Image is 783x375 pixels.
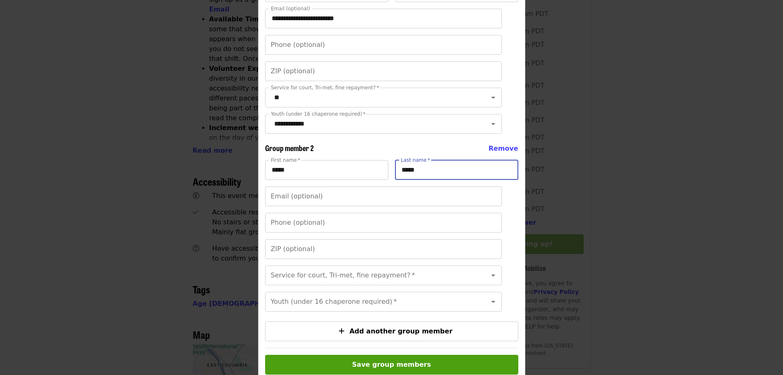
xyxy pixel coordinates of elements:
[487,92,499,103] button: Open
[487,296,499,307] button: Open
[271,112,365,116] label: Youth (under 16 chaperone required)
[265,186,502,206] input: Email (optional)
[487,270,499,281] button: Open
[265,9,502,28] input: Email (optional)
[339,327,344,335] i: plus icon
[265,213,502,233] input: Phone (optional)
[349,327,453,335] span: Add another group member
[352,361,431,368] span: Save group members
[265,35,502,55] input: Phone (optional)
[271,6,310,11] label: Email (optional)
[271,158,300,163] label: First name
[265,355,518,375] button: Save group members
[487,118,499,130] button: Open
[271,85,379,90] label: Service for court, Tri-met, fine repayment?
[265,61,502,81] input: ZIP (optional)
[265,160,388,180] input: First name
[395,160,518,180] input: Last name
[265,142,314,153] span: Group member 2
[488,144,518,152] span: Remove
[401,158,430,163] label: Last name
[265,239,502,259] input: ZIP (optional)
[488,144,518,154] button: Remove
[265,321,518,341] button: Add another group member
